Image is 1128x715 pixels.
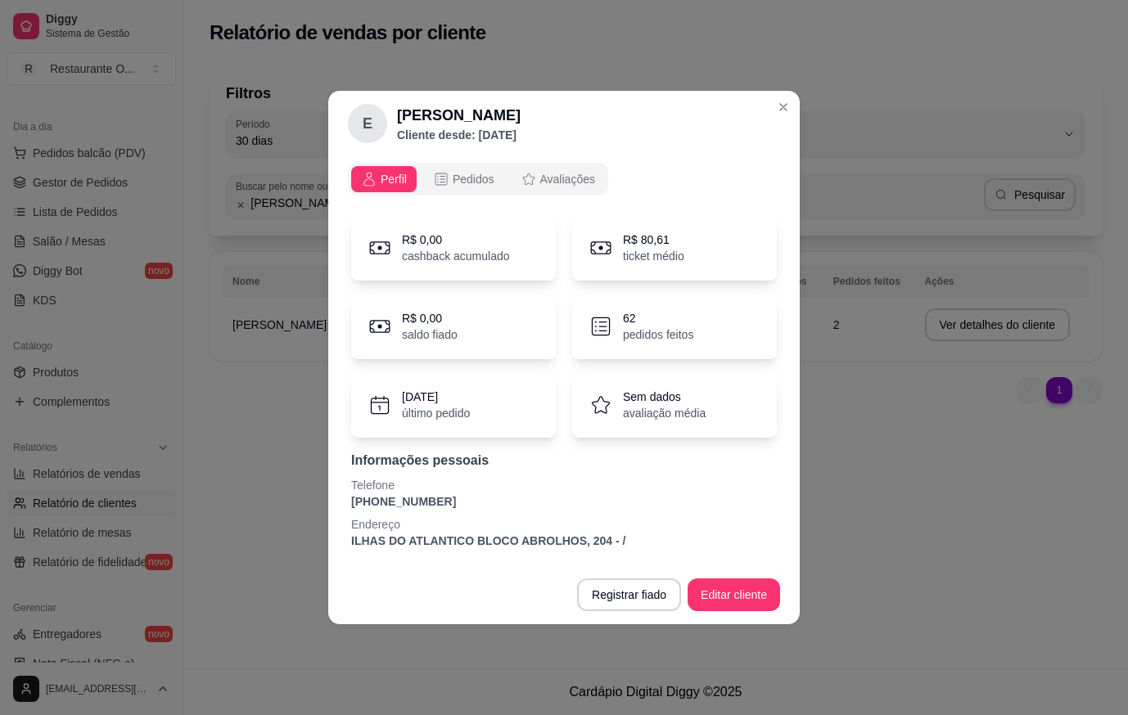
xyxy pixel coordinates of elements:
[381,171,407,187] span: Perfil
[402,310,458,326] p: R$ 0,00
[351,451,777,470] p: Informações pessoais
[623,389,706,405] p: Sem dados
[623,405,706,421] p: avaliação média
[402,389,470,405] p: [DATE]
[623,310,693,326] p: 62
[688,578,780,611] button: Editar cliente
[577,578,681,611] button: Registrar fiado
[623,248,684,264] p: ticket médio
[402,326,458,343] p: saldo fiado
[348,163,780,196] div: opções
[351,493,777,510] p: [PHONE_NUMBER]
[397,104,521,127] h2: [PERSON_NAME]
[351,516,777,533] p: Endereço
[397,127,521,143] p: Cliente desde: [DATE]
[540,171,595,187] span: Avaliações
[402,405,470,421] p: último pedido
[770,94,796,120] button: Close
[453,171,494,187] span: Pedidos
[351,533,777,549] p: ILHAS DO ATLANTICO BLOCO ABROLHOS, 204 - /
[402,232,510,248] p: R$ 0,00
[348,104,387,143] div: E
[623,232,684,248] p: R$ 80,61
[402,248,510,264] p: cashback acumulado
[351,477,777,493] p: Telefone
[348,163,608,196] div: opções
[623,326,693,343] p: pedidos feitos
